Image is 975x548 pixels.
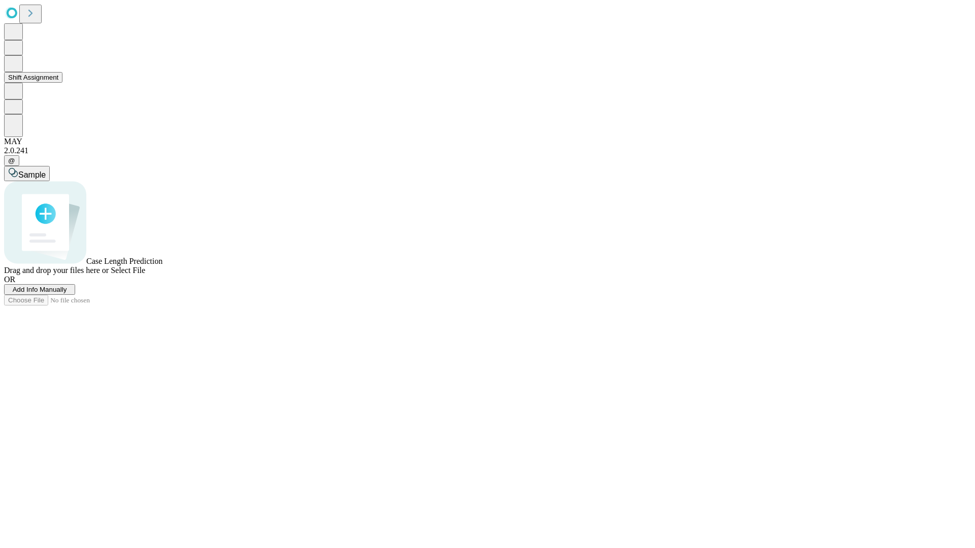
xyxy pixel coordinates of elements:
[13,286,67,293] span: Add Info Manually
[4,137,971,146] div: MAY
[86,257,162,265] span: Case Length Prediction
[4,166,50,181] button: Sample
[4,155,19,166] button: @
[4,275,15,284] span: OR
[111,266,145,275] span: Select File
[8,157,15,164] span: @
[4,284,75,295] button: Add Info Manually
[4,266,109,275] span: Drag and drop your files here or
[4,72,62,83] button: Shift Assignment
[18,170,46,179] span: Sample
[4,146,971,155] div: 2.0.241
